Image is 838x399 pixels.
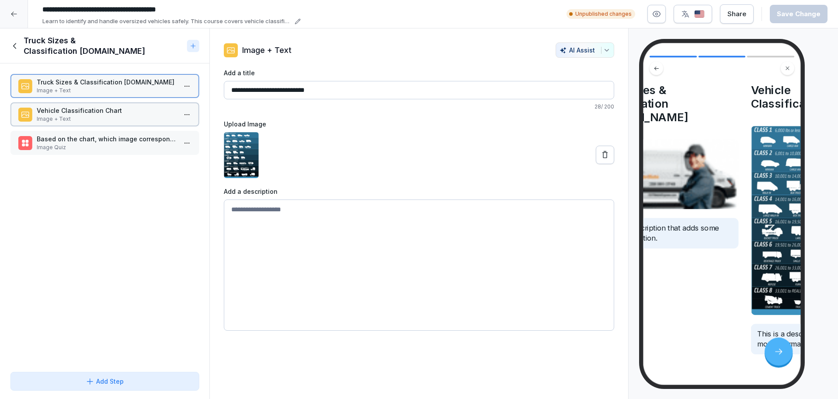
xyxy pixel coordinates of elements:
[694,10,705,18] img: us.svg
[242,44,292,56] p: Image + Text
[10,102,199,126] div: Vehicle Classification ChartImage + Text
[556,42,614,58] button: AI Assist
[37,115,176,123] p: Image + Text
[10,74,199,98] div: Truck Sizes & Classification [DOMAIN_NAME]Image + Text
[720,4,754,24] button: Share
[86,377,124,386] div: Add Step
[224,103,614,111] p: 28 / 200
[770,5,828,23] button: Save Change
[727,9,746,19] div: Share
[42,17,292,26] p: Learn to identify and handle oversized vehicles safely. This course covers vehicle classification...
[37,143,176,151] p: Image Quiz
[37,77,176,87] p: Truck Sizes & Classification [DOMAIN_NAME]
[37,106,176,115] p: Vehicle Classification Chart
[24,35,183,56] h1: Truck Sizes & Classification [DOMAIN_NAME]
[224,119,614,129] label: Upload Image
[593,83,738,124] h4: Truck Sizes & Classification [DOMAIN_NAME]
[10,372,199,391] button: Add Step
[224,68,614,77] label: Add a title
[777,9,821,19] div: Save Change
[37,134,176,143] p: Based on the chart, which image corresponds to a Class 8 vehicle (33,001 lbs and above)?
[224,187,614,196] label: Add a description
[575,10,632,18] p: Unpublished changes
[37,87,176,94] p: Image + Text
[10,131,199,155] div: Based on the chart, which image corresponds to a Class 8 vehicle (33,001 lbs and above)?Image Quiz
[560,46,610,54] div: AI Assist
[593,139,738,209] img: Image and Text preview image
[599,223,732,244] p: This is a description that adds some more information.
